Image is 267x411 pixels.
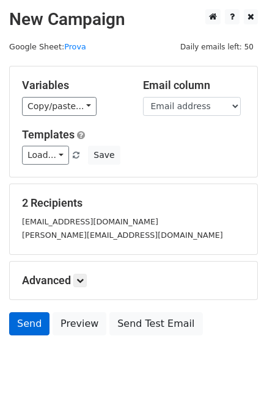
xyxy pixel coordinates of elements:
[176,40,258,54] span: Daily emails left: 50
[9,312,49,335] a: Send
[88,146,120,165] button: Save
[53,312,106,335] a: Preview
[22,79,125,92] h5: Variables
[22,97,97,116] a: Copy/paste...
[22,146,69,165] a: Load...
[22,128,75,141] a: Templates
[22,231,223,240] small: [PERSON_NAME][EMAIL_ADDRESS][DOMAIN_NAME]
[206,352,267,411] iframe: Chat Widget
[22,196,245,210] h5: 2 Recipients
[206,352,267,411] div: Widget chat
[22,274,245,287] h5: Advanced
[109,312,202,335] a: Send Test Email
[176,42,258,51] a: Daily emails left: 50
[9,9,258,30] h2: New Campaign
[22,217,158,226] small: [EMAIL_ADDRESS][DOMAIN_NAME]
[64,42,86,51] a: Prova
[143,79,246,92] h5: Email column
[9,42,86,51] small: Google Sheet:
